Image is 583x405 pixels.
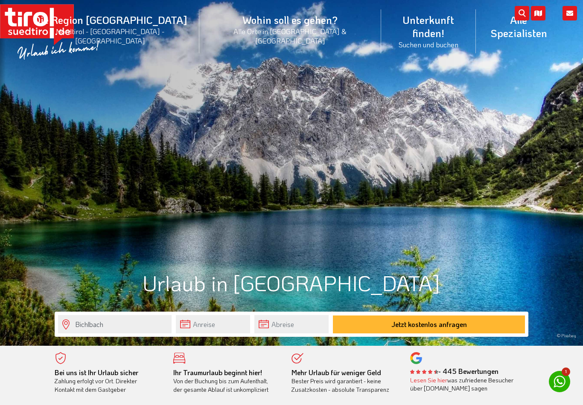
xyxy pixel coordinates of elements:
i: Kontakt [563,6,577,20]
button: Jetzt kostenlos anfragen [333,315,525,333]
div: Von der Buchung bis zum Aufenthalt, der gesamte Ablauf ist unkompliziert [173,368,279,394]
small: Suchen und buchen [391,40,466,49]
input: Wo soll's hingehen? [58,315,172,333]
a: Die Region [GEOGRAPHIC_DATA]Nordtirol - [GEOGRAPHIC_DATA] - [GEOGRAPHIC_DATA] [21,4,199,55]
a: Wohin soll es gehen?Alle Orte in [GEOGRAPHIC_DATA] & [GEOGRAPHIC_DATA] [199,4,381,55]
input: Anreise [176,315,250,333]
a: Alle Spezialisten [476,4,562,49]
b: Ihr Traumurlaub beginnt hier! [173,368,262,377]
div: was zufriedene Besucher über [DOMAIN_NAME] sagen [410,376,516,393]
i: Karte öffnen [531,6,545,20]
a: 1 [549,371,570,392]
b: Mehr Urlaub für weniger Geld [291,368,381,377]
a: Unterkunft finden!Suchen und buchen [381,4,476,58]
b: Bei uns ist Ihr Urlaub sicher [55,368,138,377]
small: Alle Orte in [GEOGRAPHIC_DATA] & [GEOGRAPHIC_DATA] [210,26,371,45]
b: - 445 Bewertungen [410,367,498,376]
div: Zahlung erfolgt vor Ort. Direkter Kontakt mit dem Gastgeber [55,368,160,394]
div: Bester Preis wird garantiert - keine Zusatzkosten - absolute Transparenz [291,368,397,394]
h1: Urlaub in [GEOGRAPHIC_DATA] [55,271,528,295]
span: 1 [562,367,570,376]
small: Nordtirol - [GEOGRAPHIC_DATA] - [GEOGRAPHIC_DATA] [32,26,189,45]
a: Lesen Sie hier [410,376,447,384]
input: Abreise [254,315,329,333]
